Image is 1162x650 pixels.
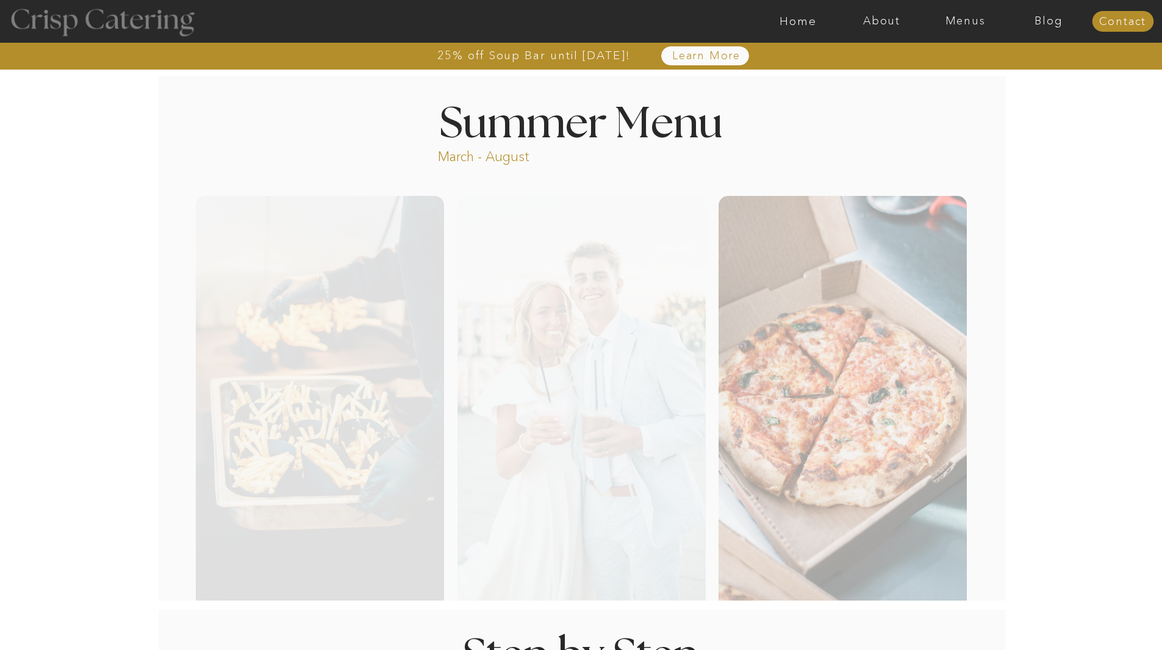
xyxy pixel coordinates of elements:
h1: Summer Menu [412,103,751,139]
a: Learn More [644,50,769,62]
a: Menus [924,15,1007,27]
a: Contact [1092,16,1153,28]
a: Home [756,15,840,27]
a: Blog [1007,15,1091,27]
a: About [840,15,924,27]
a: 25% off Soup Bar until [DATE]! [393,49,675,62]
p: March - August [438,148,606,162]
